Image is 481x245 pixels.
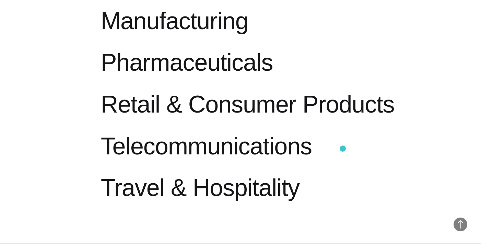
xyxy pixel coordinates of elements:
[101,7,275,49] a: Manufacturing
[101,174,300,202] span: Travel & Hospitality
[101,91,395,132] a: Retail & Consumer Products
[101,132,312,174] a: Telecommunications
[101,174,300,216] a: Travel & Hospitality
[101,91,395,119] span: Retail & Consumer Products
[101,49,275,91] a: Pharmaceuticals
[454,218,467,231] button: Back to Top
[101,49,273,77] span: Pharmaceuticals
[101,132,312,161] span: Telecommunications
[101,7,248,35] span: Manufacturing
